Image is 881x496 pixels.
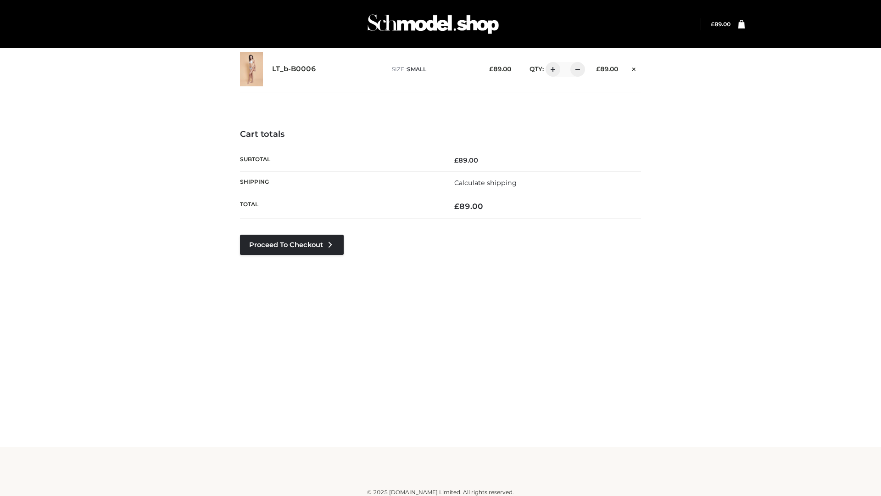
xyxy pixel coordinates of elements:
div: QTY: [520,62,582,77]
span: £ [454,156,458,164]
p: size : [392,65,475,73]
th: Subtotal [240,149,440,171]
span: £ [711,21,714,28]
a: Calculate shipping [454,179,517,187]
a: Proceed to Checkout [240,235,344,255]
h4: Cart totals [240,130,641,140]
a: Remove this item [627,62,641,74]
bdi: 89.00 [454,202,483,211]
span: £ [454,202,459,211]
a: LT_b-B0006 [272,65,316,73]
bdi: 89.00 [711,21,730,28]
th: Shipping [240,171,440,194]
span: SMALL [407,66,426,73]
bdi: 89.00 [489,65,511,73]
img: Schmodel Admin 964 [364,6,502,42]
a: £89.00 [711,21,730,28]
bdi: 89.00 [454,156,478,164]
span: £ [596,65,600,73]
span: £ [489,65,493,73]
th: Total [240,194,440,219]
bdi: 89.00 [596,65,618,73]
img: LT_b-B0006 - SMALL [240,52,263,86]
